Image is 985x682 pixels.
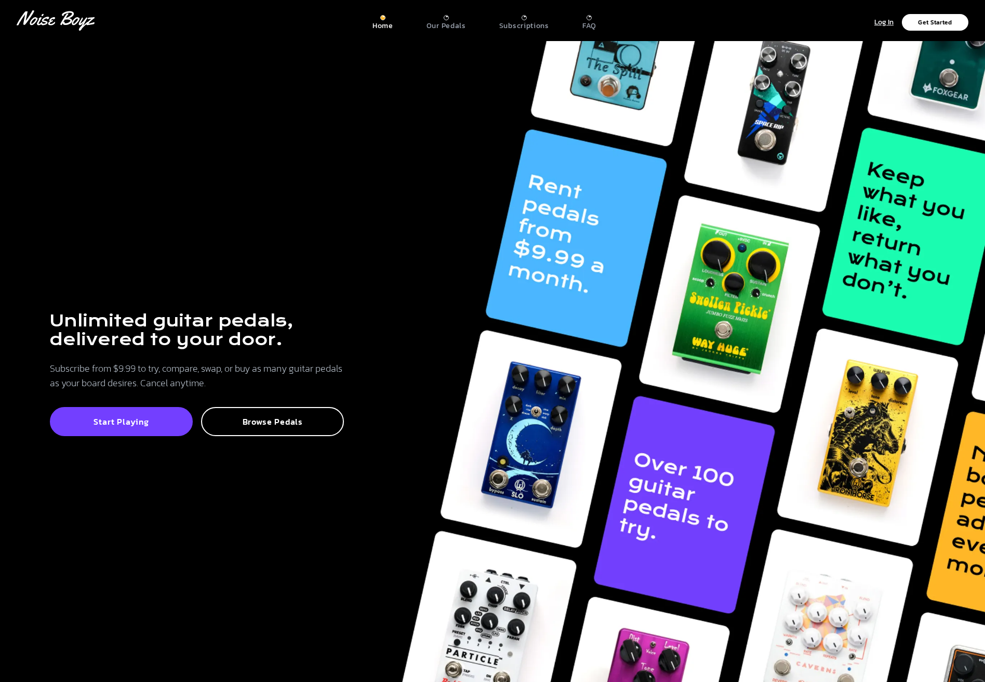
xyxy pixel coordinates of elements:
[372,21,393,31] p: Home
[50,311,344,349] h1: Unlimited guitar pedals, delivered to your door.
[372,11,393,31] a: Home
[427,21,466,31] p: Our Pedals
[499,11,549,31] a: Subscriptions
[874,17,894,29] p: Log In
[582,11,596,31] a: FAQ
[61,416,181,427] p: Start Playing
[582,21,596,31] p: FAQ
[427,11,466,31] a: Our Pedals
[902,14,968,31] button: Get Started
[918,19,952,25] p: Get Started
[212,416,332,427] p: Browse Pedals
[499,21,549,31] p: Subscriptions
[50,361,344,390] p: Subscribe from $9.99 to try, compare, swap, or buy as many guitar pedals as your board desires. C...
